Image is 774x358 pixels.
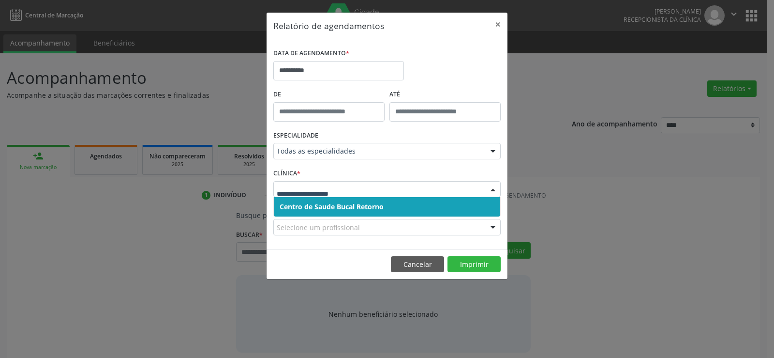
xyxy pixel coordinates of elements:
[277,146,481,156] span: Todas as especialidades
[273,87,385,102] label: De
[273,19,384,32] h5: Relatório de agendamentos
[488,13,507,36] button: Close
[273,46,349,61] label: DATA DE AGENDAMENTO
[447,256,501,273] button: Imprimir
[273,166,300,181] label: CLÍNICA
[389,87,501,102] label: ATÉ
[273,128,318,143] label: ESPECIALIDADE
[391,256,444,273] button: Cancelar
[280,202,384,211] span: Centro de Saude Bucal Retorno
[277,222,360,233] span: Selecione um profissional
